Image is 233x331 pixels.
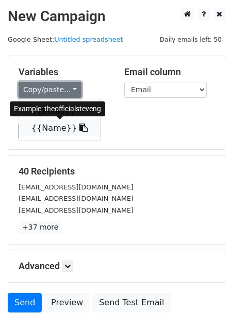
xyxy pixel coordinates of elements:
h5: Variables [19,66,109,78]
a: Send [8,293,42,312]
a: +37 more [19,221,62,234]
small: [EMAIL_ADDRESS][DOMAIN_NAME] [19,195,134,202]
a: {{Name}} [19,120,101,136]
h5: Advanced [19,260,214,272]
h5: 40 Recipients [19,166,214,177]
a: Preview [44,293,90,312]
div: Example: theofficialsteveng [10,101,105,116]
a: Send Test Email [92,293,171,312]
a: Daily emails left: 50 [156,36,225,43]
span: Daily emails left: 50 [156,34,225,45]
a: Copy/paste... [19,82,81,98]
a: Untitled spreadsheet [54,36,123,43]
iframe: Chat Widget [181,282,233,331]
small: Google Sheet: [8,36,123,43]
h5: Email column [124,66,214,78]
h2: New Campaign [8,8,225,25]
small: [EMAIL_ADDRESS][DOMAIN_NAME] [19,206,134,214]
small: [EMAIL_ADDRESS][DOMAIN_NAME] [19,183,134,191]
